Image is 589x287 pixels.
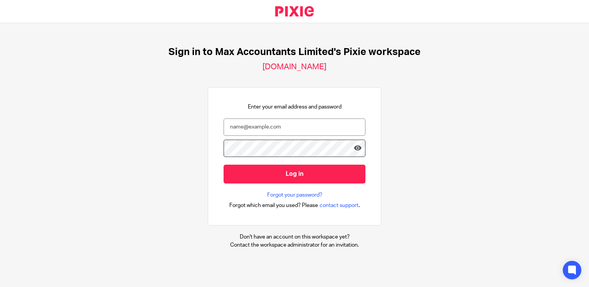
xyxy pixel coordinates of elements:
[320,202,358,209] span: contact support
[224,165,365,184] input: Log in
[248,103,342,111] p: Enter your email address and password
[230,233,359,241] p: Don't have an account on this workspace yet?
[267,191,322,199] a: Forgot your password?
[229,202,318,209] span: Forgot which email you used? Please
[229,201,360,210] div: .
[263,62,326,72] h2: [DOMAIN_NAME]
[224,118,365,136] input: name@example.com
[168,46,421,58] h1: Sign in to Max Accountants Limited's Pixie workspace
[230,241,359,249] p: Contact the workspace administrator for an invitation.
